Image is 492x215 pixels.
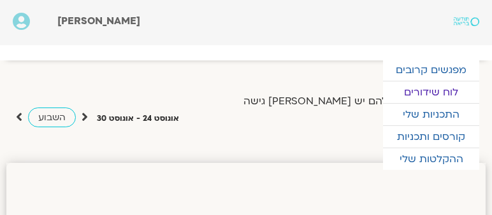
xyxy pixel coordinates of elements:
[383,104,479,125] a: התכניות שלי
[383,81,479,103] a: לוח שידורים
[28,107,76,127] a: השבוע
[38,111,66,123] span: השבוע
[383,148,479,170] a: ההקלטות שלי
[383,126,479,148] a: קורסים ותכניות
[57,14,140,28] span: [PERSON_NAME]
[97,112,179,125] p: אוגוסט 24 - אוגוסט 30
[383,59,479,81] a: מפגשים קרובים
[243,95,465,107] label: הצג רק הרצאות להם יש [PERSON_NAME] גישה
